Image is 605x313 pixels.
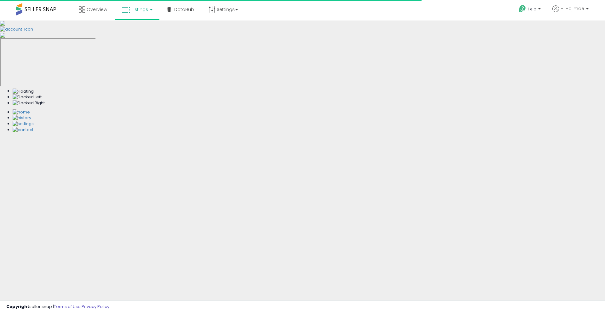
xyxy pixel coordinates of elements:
[13,100,45,106] img: Docked Right
[13,89,34,95] img: Floating
[13,127,33,133] img: Contact
[552,5,589,20] a: Hi Hajimae
[13,109,30,115] img: Home
[87,6,107,13] span: Overview
[132,6,148,13] span: Listings
[174,6,194,13] span: DataHub
[528,6,536,12] span: Help
[13,115,31,121] img: History
[518,5,526,13] i: Get Help
[13,94,42,100] img: Docked Left
[13,121,34,127] img: Settings
[561,5,584,12] span: Hi Hajimae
